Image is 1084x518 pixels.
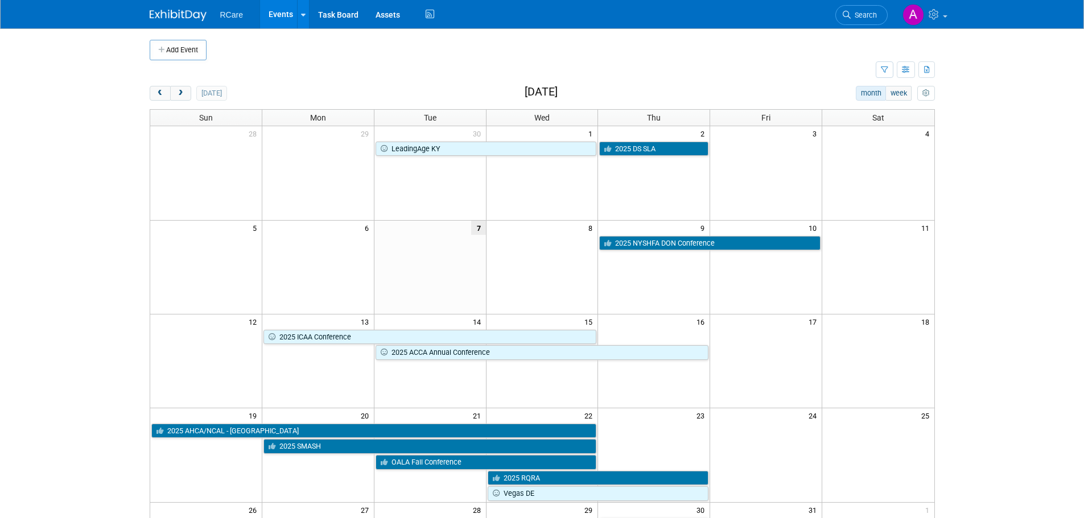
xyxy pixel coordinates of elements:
a: 2025 SMASH [263,439,597,454]
span: Tue [424,113,436,122]
button: month [856,86,886,101]
img: Ashley Flann [902,4,924,26]
span: 11 [920,221,934,235]
span: 3 [811,126,822,140]
span: 1 [587,126,597,140]
span: Wed [534,113,550,122]
a: Vegas DE [488,486,709,501]
img: ExhibitDay [150,10,207,21]
span: RCare [220,10,243,19]
a: LeadingAge KY [376,142,597,156]
span: 2 [699,126,710,140]
span: 29 [360,126,374,140]
i: Personalize Calendar [922,90,930,97]
a: OALA Fall Conference [376,455,597,470]
span: Sun [199,113,213,122]
span: 1 [924,503,934,517]
a: 2025 RQRA [488,471,709,486]
span: 16 [695,314,710,329]
span: 31 [807,503,822,517]
button: prev [150,86,171,101]
span: 28 [248,126,262,140]
h2: [DATE] [525,86,558,98]
span: 4 [924,126,934,140]
span: 28 [472,503,486,517]
span: 14 [472,314,486,329]
span: 9 [699,221,710,235]
span: 25 [920,408,934,422]
span: 5 [252,221,262,235]
span: 22 [583,408,597,422]
span: 21 [472,408,486,422]
a: Search [835,5,888,25]
a: 2025 NYSHFA DON Conference [599,236,821,251]
button: next [170,86,191,101]
span: 12 [248,314,262,329]
span: 20 [360,408,374,422]
span: Thu [647,113,661,122]
span: 7 [471,221,486,235]
button: Add Event [150,40,207,60]
span: 18 [920,314,934,329]
span: 27 [360,503,374,517]
span: Mon [310,113,326,122]
span: 29 [583,503,597,517]
a: 2025 ICAA Conference [263,330,597,345]
span: 6 [364,221,374,235]
span: 17 [807,314,822,329]
a: 2025 DS SLA [599,142,708,156]
a: 2025 AHCA/NCAL - [GEOGRAPHIC_DATA] [151,424,597,438]
span: Fri [761,113,770,122]
span: 30 [472,126,486,140]
span: 24 [807,408,822,422]
span: 23 [695,408,710,422]
span: 13 [360,314,374,329]
span: Sat [872,113,884,122]
span: 19 [248,408,262,422]
span: 15 [583,314,597,329]
span: 10 [807,221,822,235]
span: 8 [587,221,597,235]
button: week [885,86,912,101]
button: [DATE] [196,86,226,101]
span: Search [851,11,877,19]
a: 2025 ACCA Annual Conference [376,345,709,360]
button: myCustomButton [917,86,934,101]
span: 30 [695,503,710,517]
span: 26 [248,503,262,517]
